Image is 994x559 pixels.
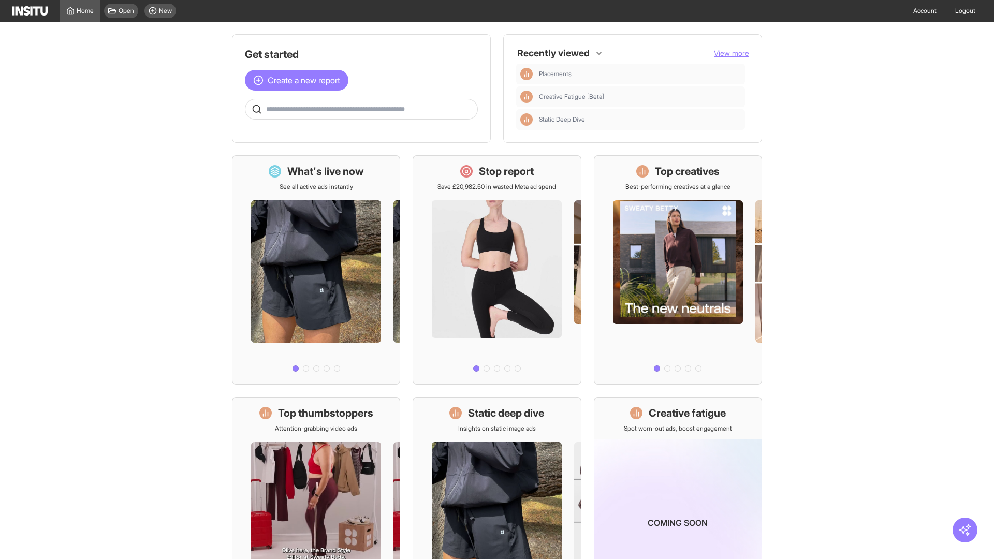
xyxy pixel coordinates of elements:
[539,93,604,101] span: Creative Fatigue [Beta]
[539,70,741,78] span: Placements
[77,7,94,15] span: Home
[539,115,585,124] span: Static Deep Dive
[625,183,730,191] p: Best-performing creatives at a glance
[278,406,373,420] h1: Top thumbstoppers
[479,164,534,179] h1: Stop report
[520,68,533,80] div: Insights
[119,7,134,15] span: Open
[159,7,172,15] span: New
[280,183,353,191] p: See all active ads instantly
[268,74,340,86] span: Create a new report
[468,406,544,420] h1: Static deep dive
[714,48,749,58] button: View more
[12,6,48,16] img: Logo
[520,91,533,103] div: Insights
[520,113,533,126] div: Insights
[275,424,357,433] p: Attention-grabbing video ads
[287,164,364,179] h1: What's live now
[655,164,720,179] h1: Top creatives
[245,70,348,91] button: Create a new report
[539,70,572,78] span: Placements
[539,93,741,101] span: Creative Fatigue [Beta]
[245,47,478,62] h1: Get started
[594,155,762,385] a: Top creativesBest-performing creatives at a glance
[232,155,400,385] a: What's live nowSee all active ads instantly
[413,155,581,385] a: Stop reportSave £20,982.50 in wasted Meta ad spend
[458,424,536,433] p: Insights on static image ads
[714,49,749,57] span: View more
[539,115,741,124] span: Static Deep Dive
[437,183,556,191] p: Save £20,982.50 in wasted Meta ad spend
